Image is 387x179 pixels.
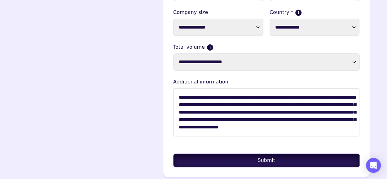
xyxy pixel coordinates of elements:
[207,45,213,50] button: Current monthly volume your business makes in USD
[296,10,301,16] button: If more than one country, please select where the majority of your sales come from.
[366,158,381,173] div: Open Intercom Messenger
[173,9,263,16] label: Company size
[173,43,360,51] label: Total volume
[173,154,360,167] button: Submit
[270,9,360,16] label: Country *
[173,78,360,86] lable: Additional information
